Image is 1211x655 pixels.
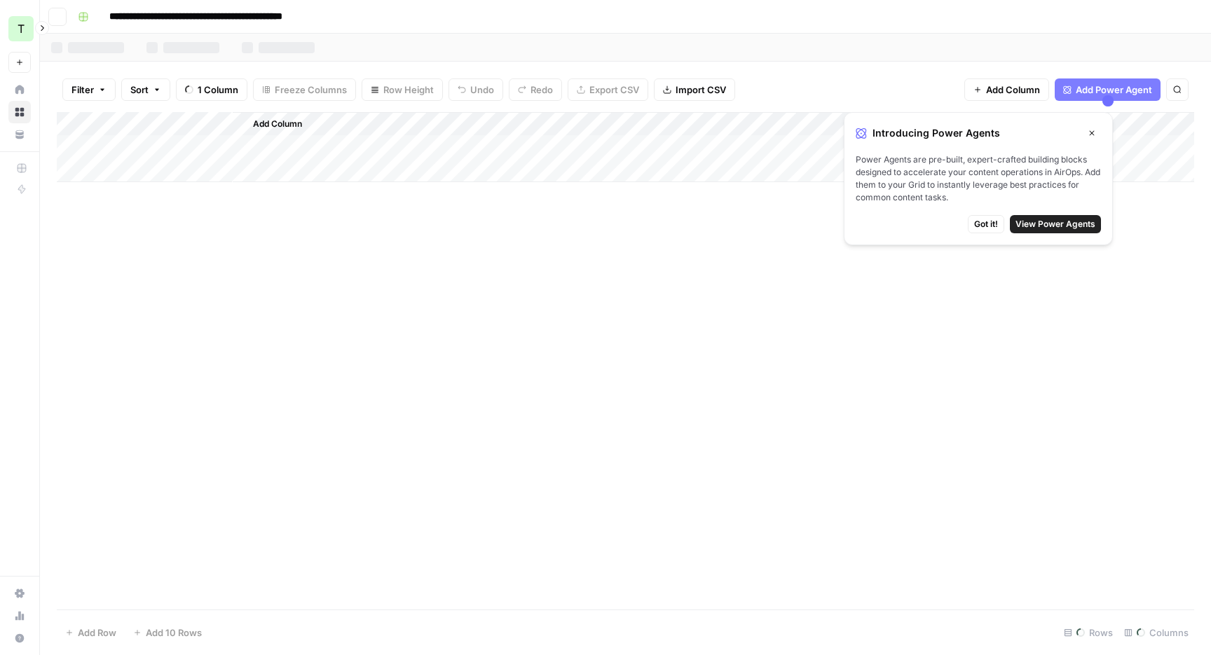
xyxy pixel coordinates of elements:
button: Undo [449,78,503,101]
button: Help + Support [8,627,31,649]
span: Import CSV [676,83,726,97]
button: 1 Column [176,78,247,101]
div: Columns [1118,621,1194,644]
span: 1 Column [198,83,238,97]
a: Browse [8,101,31,123]
button: Add Column [235,115,308,133]
button: Add 10 Rows [125,621,210,644]
button: Add Row [57,621,125,644]
span: Redo [531,83,553,97]
span: Add 10 Rows [146,626,202,640]
span: T [18,20,25,37]
div: Rows [1058,621,1118,644]
span: Power Agents are pre-built, expert-crafted building blocks designed to accelerate your content op... [856,153,1101,204]
button: Sort [121,78,170,101]
span: Freeze Columns [275,83,347,97]
a: Settings [8,582,31,605]
button: Filter [62,78,116,101]
span: Filter [71,83,94,97]
span: Got it! [974,218,998,230]
span: View Power Agents [1015,218,1095,230]
button: Freeze Columns [253,78,356,101]
button: Workspace: TY SEO Team [8,11,31,46]
span: Add Column [253,118,302,130]
span: Undo [470,83,494,97]
span: Sort [130,83,149,97]
span: Row Height [383,83,434,97]
button: Import CSV [654,78,735,101]
span: Add Power Agent [1076,83,1152,97]
button: View Power Agents [1010,215,1101,233]
button: Export CSV [568,78,648,101]
span: Add Column [986,83,1040,97]
button: Add Power Agent [1055,78,1161,101]
a: Usage [8,605,31,627]
button: Row Height [362,78,443,101]
button: Got it! [968,215,1004,233]
button: Add Column [964,78,1049,101]
button: Redo [509,78,562,101]
div: Introducing Power Agents [856,124,1101,142]
a: Your Data [8,123,31,146]
a: Home [8,78,31,101]
span: Export CSV [589,83,639,97]
span: Add Row [78,626,116,640]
